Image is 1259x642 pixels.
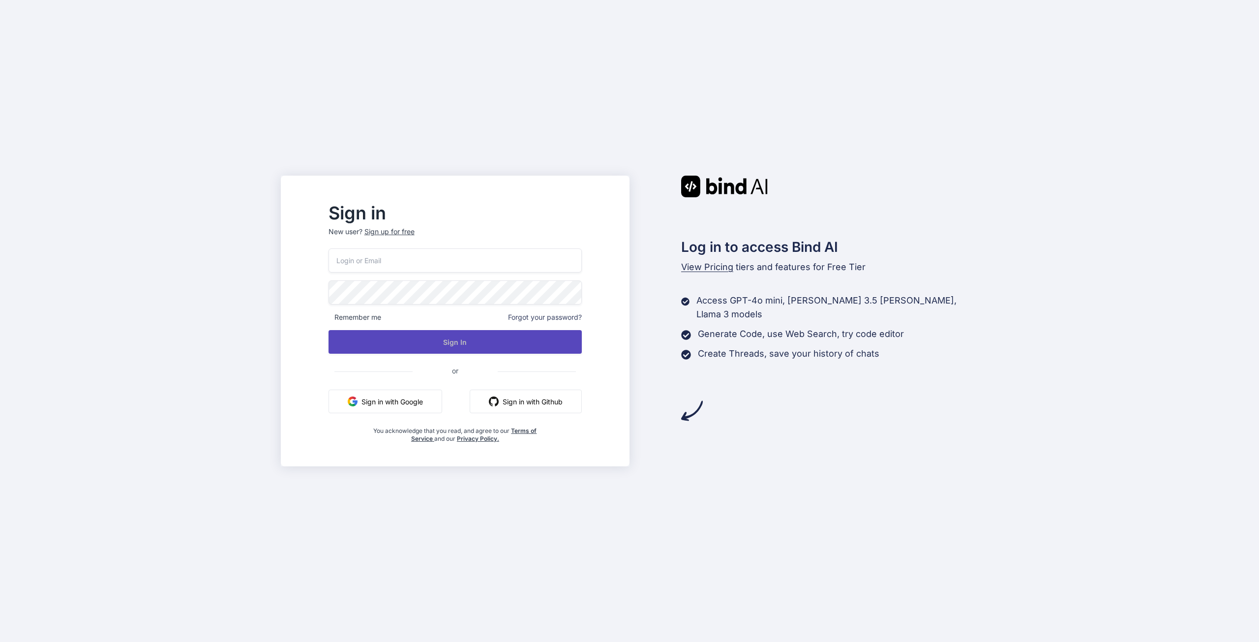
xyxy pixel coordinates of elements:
span: Remember me [329,312,381,322]
p: Access GPT-4o mini, [PERSON_NAME] 3.5 [PERSON_NAME], Llama 3 models [696,294,978,321]
h2: Log in to access Bind AI [681,237,978,257]
h2: Sign in [329,205,582,221]
p: Generate Code, use Web Search, try code editor [698,327,904,341]
img: Bind AI logo [681,176,768,197]
p: New user? [329,227,582,248]
button: Sign in with Google [329,390,442,413]
img: github [489,397,499,406]
p: Create Threads, save your history of chats [698,347,879,361]
img: google [348,397,358,406]
span: View Pricing [681,262,733,272]
img: arrow [681,400,703,422]
div: You acknowledge that you read, and agree to our and our [371,421,540,443]
div: Sign up for free [364,227,415,237]
button: Sign In [329,330,582,354]
span: Forgot your password? [508,312,582,322]
span: or [413,359,498,383]
p: tiers and features for Free Tier [681,260,978,274]
input: Login or Email [329,248,582,273]
a: Privacy Policy. [457,435,499,442]
button: Sign in with Github [470,390,582,413]
a: Terms of Service [411,427,537,442]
